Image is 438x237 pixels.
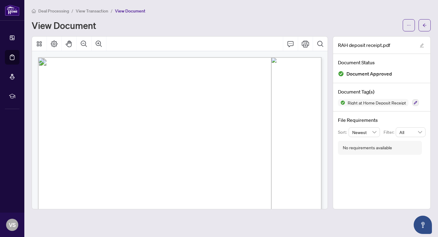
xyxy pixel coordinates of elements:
[399,128,422,137] span: All
[338,59,426,66] h4: Document Status
[414,216,432,234] button: Open asap
[111,7,113,14] li: /
[420,43,424,48] span: edit
[71,7,73,14] li: /
[38,8,69,14] span: Deal Processing
[32,9,36,13] span: home
[338,41,390,49] span: RAH deposit receipt.pdf
[338,116,426,124] h4: File Requirements
[338,99,345,106] img: Status Icon
[343,144,392,151] div: No requirements available
[9,221,16,229] span: VS
[384,129,396,136] p: Filter:
[32,20,96,30] h1: View Document
[76,8,108,14] span: View Transaction
[338,71,344,77] img: Document Status
[115,8,145,14] span: View Document
[5,5,19,16] img: logo
[338,129,349,136] p: Sort:
[352,128,377,137] span: Newest
[345,101,408,105] span: Right at Home Deposit Receipt
[407,23,411,27] span: ellipsis
[346,70,392,78] span: Document Approved
[338,88,426,95] h4: Document Tag(s)
[422,23,427,27] span: arrow-left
